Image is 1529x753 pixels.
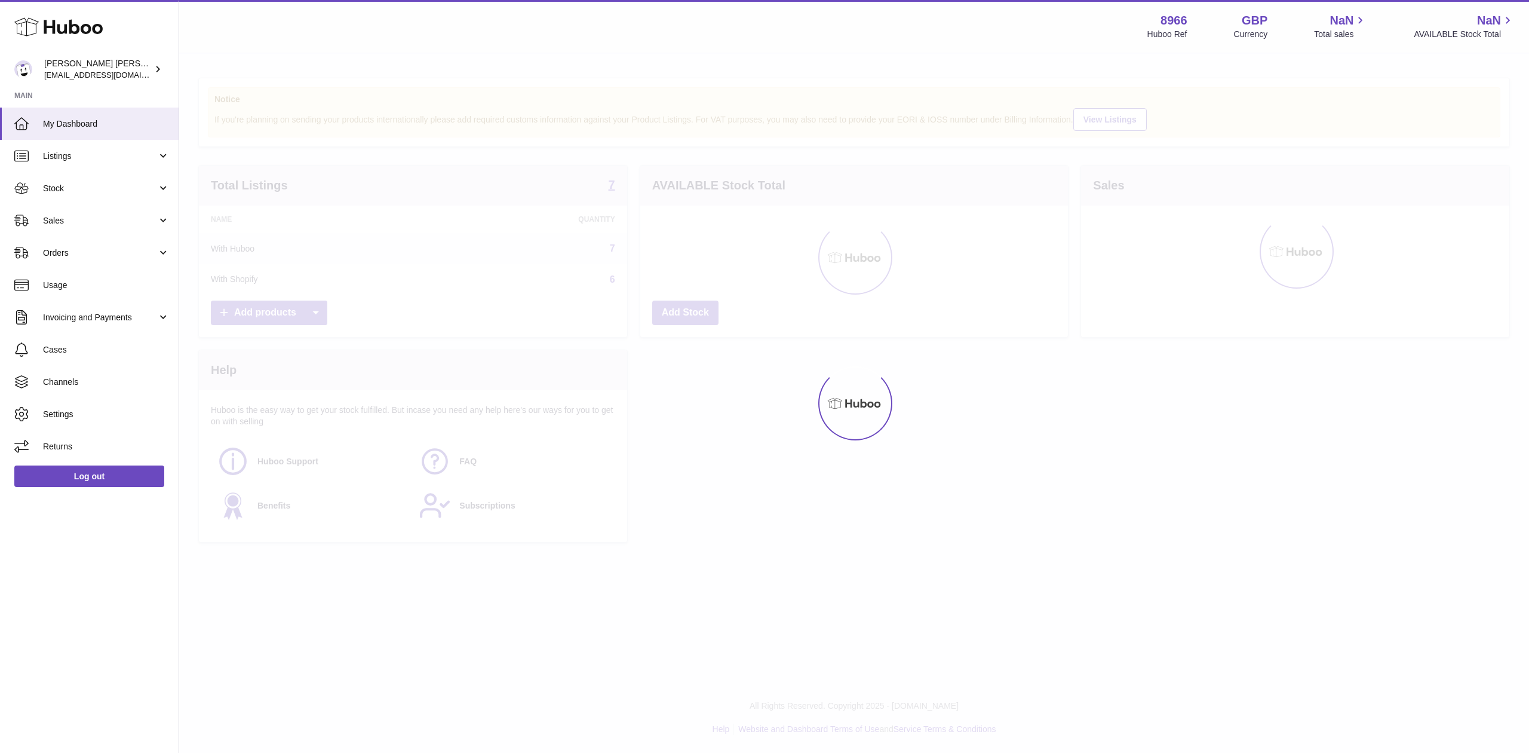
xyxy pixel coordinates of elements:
span: Stock [43,183,157,194]
strong: 8966 [1160,13,1187,29]
span: My Dashboard [43,118,170,130]
span: Usage [43,280,170,291]
span: AVAILABLE Stock Total [1414,29,1515,40]
span: Channels [43,376,170,388]
span: NaN [1477,13,1501,29]
span: Orders [43,247,157,259]
span: Returns [43,441,170,452]
span: Total sales [1314,29,1367,40]
span: Sales [43,215,157,226]
span: NaN [1330,13,1353,29]
span: Listings [43,151,157,162]
span: Invoicing and Payments [43,312,157,323]
span: Cases [43,344,170,356]
img: internalAdmin-8966@internal.huboo.com [14,60,32,78]
span: Settings [43,409,170,420]
span: [EMAIL_ADDRESS][DOMAIN_NAME] [44,70,176,79]
a: Log out [14,466,164,487]
strong: GBP [1242,13,1267,29]
div: Huboo Ref [1147,29,1187,40]
div: Currency [1234,29,1268,40]
div: [PERSON_NAME] [PERSON_NAME] [44,58,152,81]
a: NaN AVAILABLE Stock Total [1414,13,1515,40]
a: NaN Total sales [1314,13,1367,40]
